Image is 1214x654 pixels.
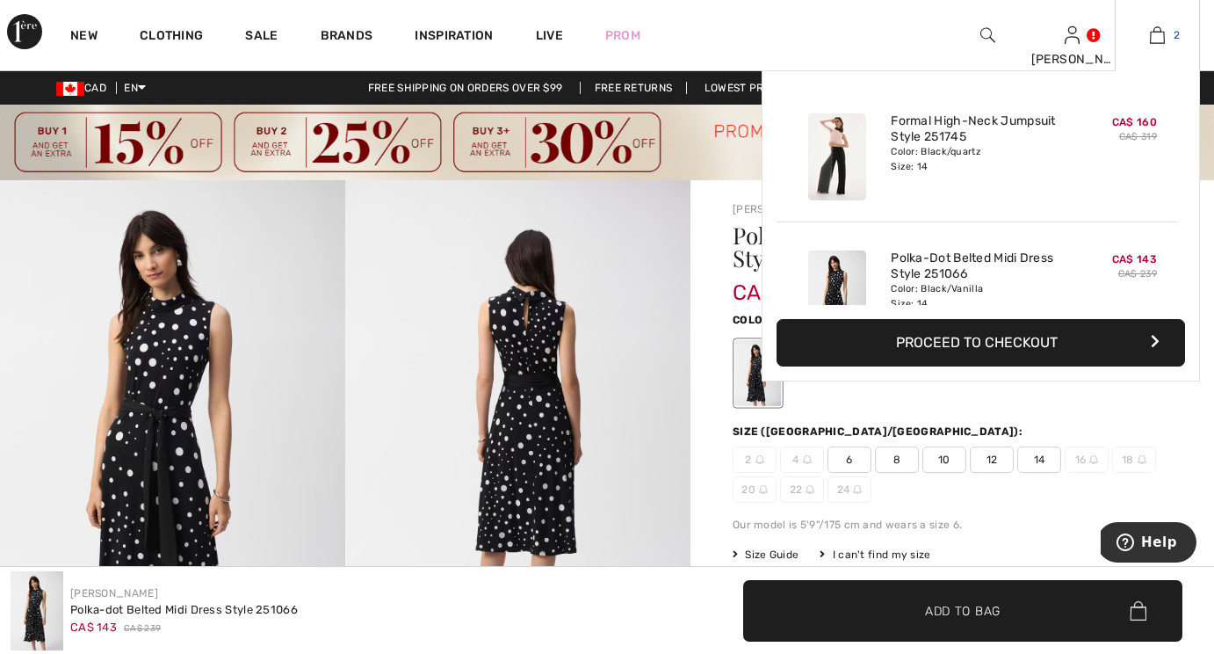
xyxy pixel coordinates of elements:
[808,113,866,200] img: Formal High-Neck Jumpsuit Style 251745
[321,28,373,47] a: Brands
[1065,26,1080,43] a: Sign In
[922,447,966,473] span: 10
[1112,253,1157,265] span: CA$ 143
[891,282,1064,310] div: Color: Black/Vanilla Size: 14
[1031,50,1115,69] div: [PERSON_NAME]
[1089,455,1098,464] img: ring-m.svg
[743,580,1182,642] button: Add to Bag
[733,476,777,503] span: 20
[11,571,63,650] img: Polka-Dot Belted Midi Dress Style 251066
[70,621,117,634] span: CA$ 143
[1017,447,1061,473] span: 14
[1065,447,1109,473] span: 16
[7,14,42,49] img: 1ère Avenue
[1174,27,1180,43] span: 2
[124,622,161,636] span: CA$ 239
[140,28,203,47] a: Clothing
[875,447,919,473] span: 8
[853,485,862,494] img: ring-m.svg
[780,476,824,503] span: 22
[891,251,1064,282] a: Polka-Dot Belted Midi Dress Style 251066
[733,547,798,563] span: Size Guide
[1112,116,1157,128] span: CA$ 160
[980,25,995,46] img: search the website
[733,517,1172,533] div: Our model is 5'9"/175 cm and wears a size 6.
[733,263,815,305] span: CA$ 143
[56,82,113,94] span: CAD
[891,145,1064,173] div: Color: Black/quartz Size: 14
[245,28,278,47] a: Sale
[808,251,866,338] img: Polka-Dot Belted Midi Dress Style 251066
[70,587,158,599] a: [PERSON_NAME]
[891,113,1064,145] a: Formal High-Neck Jumpsuit Style 251745
[354,82,577,94] a: Free shipping on orders over $99
[925,601,1001,620] span: Add to Bag
[735,341,781,407] div: Black/Vanilla
[820,547,930,563] div: I can't find my size
[70,601,298,619] div: Polka-dot Belted Midi Dress Style 251066
[1138,455,1146,464] img: ring-m.svg
[755,455,764,464] img: ring-m.svg
[1112,447,1156,473] span: 18
[124,82,146,94] span: EN
[759,485,768,494] img: ring-m.svg
[803,455,812,464] img: ring-m.svg
[827,447,871,473] span: 6
[690,82,861,94] a: Lowest Price Guarantee
[605,26,640,45] a: Prom
[733,314,774,326] span: Color:
[536,26,563,45] a: Live
[777,319,1185,367] button: Proceed to Checkout
[733,224,1099,270] h1: Polka-dot Belted Midi Dress Style 251066
[70,28,98,47] a: New
[1101,522,1196,566] iframe: Opens a widget where you can find more information
[1116,25,1199,46] a: 2
[733,447,777,473] span: 2
[780,447,824,473] span: 4
[1118,268,1157,280] s: CA$ 239
[806,485,814,494] img: ring-m.svg
[1130,601,1146,621] img: Bag.svg
[580,82,688,94] a: Free Returns
[1150,25,1165,46] img: My Bag
[56,82,84,96] img: Canadian Dollar
[827,476,871,503] span: 24
[1119,131,1157,142] s: CA$ 319
[733,424,1026,440] div: Size ([GEOGRAPHIC_DATA]/[GEOGRAPHIC_DATA]):
[733,203,820,215] a: [PERSON_NAME]
[1065,25,1080,46] img: My Info
[415,28,493,47] span: Inspiration
[970,447,1014,473] span: 12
